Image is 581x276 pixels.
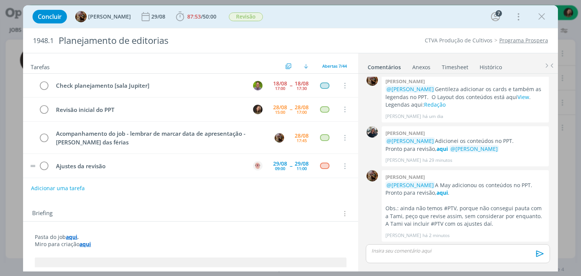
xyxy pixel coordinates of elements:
[252,104,264,115] button: J
[75,11,131,22] button: A[PERSON_NAME]
[295,133,309,138] div: 28/08
[252,80,264,91] button: T
[35,240,346,248] p: Miro para criação
[367,60,401,71] a: Comentários
[489,11,502,23] button: 7
[297,166,307,171] div: 11:00
[387,181,434,189] span: @[PERSON_NAME]
[423,113,443,120] span: há um dia
[31,181,85,195] button: Adicionar uma tarefa
[273,161,287,166] div: 29/08
[517,93,529,101] a: View
[201,13,203,20] span: /
[385,78,425,85] b: [PERSON_NAME]
[297,110,307,114] div: 17:00
[77,233,79,240] strong: .
[275,166,285,171] div: 09:00
[228,12,263,22] button: Revisão
[322,63,347,69] span: Abertas 7/44
[385,137,545,145] p: Adicionei os conteúdos no PPT.
[53,81,246,90] div: Check planejamento [sala Jupiter]
[385,145,545,153] p: Pronto para revisão,
[79,240,91,248] a: aqui
[387,137,434,144] span: @[PERSON_NAME]
[423,157,452,164] span: há 29 minutos
[385,157,421,164] p: [PERSON_NAME]
[30,165,36,167] img: drag-icon.svg
[297,138,307,143] div: 17:45
[53,105,246,115] div: Revisão inicial do PPT
[385,130,425,136] b: [PERSON_NAME]
[75,11,87,22] img: A
[275,110,285,114] div: 15:00
[496,10,502,17] div: 7
[425,37,492,44] a: CTVA Produção de Cultivos
[304,64,308,68] img: arrow-down.svg
[253,105,263,114] img: J
[385,113,421,120] p: [PERSON_NAME]
[53,161,246,171] div: Ajustes da revisão
[273,81,287,86] div: 18/08
[38,14,62,20] span: Concluir
[423,232,450,239] span: há 2 minutos
[385,85,545,109] p: Gentileza adicionar os cards e também as legendas no PPT. O Layout dos conteúdos está aqui . Lege...
[479,60,502,71] a: Histórico
[253,81,263,90] img: T
[290,107,292,112] span: --
[367,126,378,138] img: M
[32,209,53,219] span: Briefing
[53,129,267,147] div: Acompanhamento do job - lembrar de marcar data de apresentação - [PERSON_NAME] das férias
[290,163,292,169] span: --
[437,145,448,152] a: aqui
[441,60,469,71] a: Timesheet
[385,181,545,197] p: A May adicionou os conteúdos no PPT. Pronto para revisão, .
[33,37,54,45] span: 1948.1
[385,174,425,180] b: [PERSON_NAME]
[295,81,309,86] div: 18/08
[55,31,330,50] div: Planejamento de editorias
[151,14,167,19] div: 29/08
[290,83,292,88] span: --
[499,37,548,44] a: Programa Prospera
[253,161,263,171] img: A
[187,13,201,20] span: 87:53
[424,101,446,108] a: Redação
[385,232,421,239] p: [PERSON_NAME]
[229,12,263,21] span: Revisão
[31,62,50,71] span: Tarefas
[412,64,430,71] div: Anexos
[274,132,285,143] button: A
[387,85,434,93] span: @[PERSON_NAME]
[367,170,378,181] img: A
[385,205,545,228] p: Obs.: ainda não temos #PTV, porque não consegui pauta com a Tami, peço que revise assim, sem cons...
[33,10,67,23] button: Concluir
[297,86,307,90] div: 17:30
[66,233,77,240] a: aqui
[295,161,309,166] div: 29/08
[203,13,216,20] span: 50:00
[88,14,131,19] span: [PERSON_NAME]
[23,5,558,271] div: dialog
[252,160,264,172] button: A
[275,133,284,143] img: A
[367,74,378,86] img: A
[295,105,309,110] div: 28/08
[437,189,448,196] a: aqui
[174,11,218,23] button: 87:53/50:00
[35,233,346,241] p: Pasta do job
[273,105,287,110] div: 28/08
[275,86,285,90] div: 17:00
[451,145,498,152] span: @[PERSON_NAME]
